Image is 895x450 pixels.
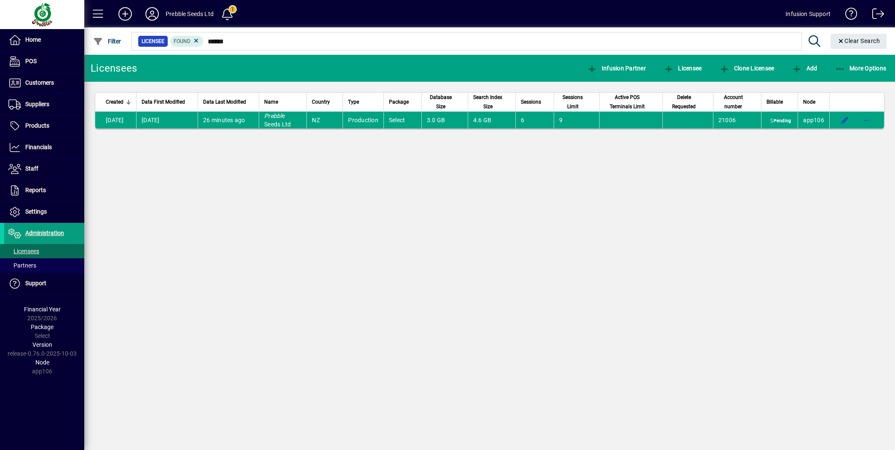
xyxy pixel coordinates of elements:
a: Reports [4,180,84,201]
span: Clear Search [837,37,880,44]
span: Filter [93,38,121,45]
div: Data First Modified [142,97,193,107]
a: POS [4,51,84,72]
td: Select [383,112,421,129]
span: Suppliers [25,101,49,107]
div: Search Index Size [473,93,510,111]
span: Type [348,97,359,107]
span: Licensee [664,65,702,72]
button: Clone Licensee [717,61,776,76]
span: Created [106,97,123,107]
span: Package [31,324,54,330]
a: Support [4,273,84,294]
a: Home [4,29,84,51]
td: [DATE] [95,112,136,129]
span: POS [25,58,37,64]
span: Partners [8,262,36,269]
button: Licensee [662,61,704,76]
span: Package [389,97,409,107]
span: Country [312,97,330,107]
span: Sessions [521,97,541,107]
span: Add [792,65,817,72]
div: Name [264,97,301,107]
span: Reports [25,187,46,193]
button: Filter [91,34,123,49]
span: Administration [25,230,64,236]
div: Active POS Terminals Limit [605,93,657,111]
span: Database Size [427,93,455,111]
button: Infusion Partner [585,61,648,76]
a: Licensees [4,244,84,258]
td: 6 [515,112,554,129]
a: Logout [866,2,884,29]
a: Financials [4,137,84,158]
span: app106.prod.infusionbusinesssoftware.com [803,117,824,123]
div: Country [312,97,338,107]
a: Suppliers [4,94,84,115]
a: Staff [4,158,84,179]
span: Settings [25,208,47,215]
span: Home [25,36,41,43]
a: Knowledge Base [839,2,857,29]
div: Package [389,97,416,107]
span: Version [32,341,52,348]
button: Clear [831,34,887,49]
span: Customers [25,79,54,86]
span: Name [264,97,278,107]
div: Database Size [427,93,463,111]
span: Billable [766,97,783,107]
span: Node [35,359,49,366]
td: 21006 [713,112,761,129]
span: Found [174,38,190,44]
td: NZ [306,112,343,129]
span: More Options [835,65,887,72]
td: 26 minutes ago [198,112,259,129]
span: Sessions Limit [559,93,587,111]
span: Licensee [142,37,164,46]
button: Edit [838,113,852,127]
div: Infusion Support [785,7,831,21]
div: Account number [718,93,756,111]
div: Licensees [91,62,137,75]
em: Prebbl [264,112,282,119]
div: Delete Requested [668,93,708,111]
td: 9 [554,112,599,129]
span: Products [25,122,49,129]
td: [DATE] [136,112,198,129]
button: More Options [833,61,889,76]
div: Billable [766,97,793,107]
span: Account number [718,93,748,111]
span: e Seeds Ltd [264,112,291,128]
div: Sessions Limit [559,93,594,111]
div: Node [803,97,824,107]
span: Data Last Modified [203,97,246,107]
td: 4.6 GB [468,112,515,129]
div: Created [106,97,131,107]
button: Add [790,61,819,76]
span: Support [25,280,46,287]
div: Data Last Modified [203,97,254,107]
a: Products [4,115,84,137]
div: Sessions [521,97,549,107]
span: Clone Licensee [719,65,774,72]
div: Prebble Seeds Ltd [166,7,214,21]
a: Customers [4,72,84,94]
span: Infusion Partner [587,65,646,72]
span: Licensees [8,248,39,254]
span: Active POS Terminals Limit [605,93,650,111]
span: Staff [25,165,38,172]
mat-chip: Found Status: Found [170,36,204,47]
span: Node [803,97,815,107]
span: Financial Year [24,306,61,313]
a: Partners [4,258,84,273]
div: Type [348,97,378,107]
button: Profile [139,6,166,21]
td: 3.0 GB [421,112,468,129]
td: Production [343,112,383,129]
span: Data First Modified [142,97,185,107]
a: Settings [4,201,84,222]
span: Delete Requested [668,93,700,111]
span: Financials [25,144,52,150]
button: More options [860,113,874,127]
button: Add [112,6,139,21]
